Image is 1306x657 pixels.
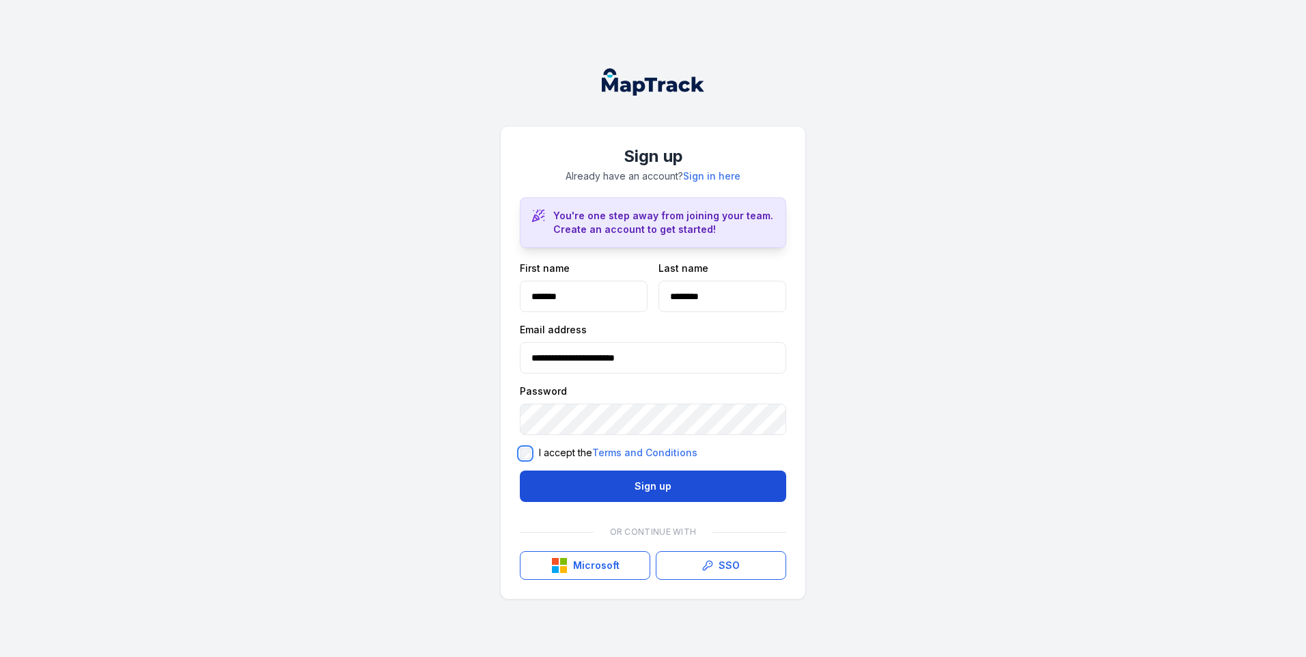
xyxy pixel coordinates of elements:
h1: Sign up [520,145,786,167]
span: Already have an account? [566,170,740,182]
h3: You're one step away from joining your team. Create an account to get started! [553,209,775,236]
label: Email address [520,323,587,337]
a: SSO [656,551,786,580]
label: First name [520,262,570,275]
a: Terms and Conditions [592,446,697,460]
label: Last name [658,262,708,275]
a: Sign in here [683,169,740,183]
button: Microsoft [520,551,650,580]
button: Sign up [520,471,786,502]
label: Password [520,385,567,398]
label: I accept the [539,446,697,460]
div: Or continue with [520,518,786,546]
nav: Global [580,68,726,96]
